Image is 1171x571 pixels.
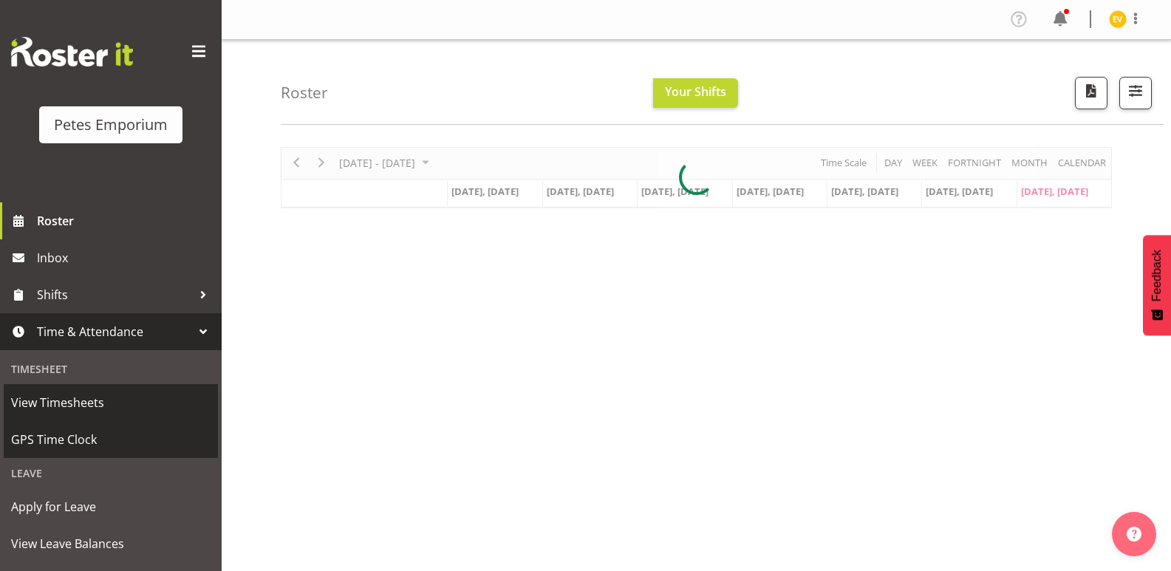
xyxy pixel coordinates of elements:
span: Your Shifts [665,83,726,100]
span: GPS Time Clock [11,428,211,451]
div: Timesheet [4,354,218,384]
a: GPS Time Clock [4,421,218,458]
a: View Leave Balances [4,525,218,562]
img: eva-vailini10223.jpg [1109,10,1127,28]
span: Time & Attendance [37,321,192,343]
span: Shifts [37,284,192,306]
h4: Roster [281,84,328,101]
a: View Timesheets [4,384,218,421]
span: Apply for Leave [11,496,211,518]
span: Feedback [1150,250,1164,301]
img: Rosterit website logo [11,37,133,66]
button: Feedback - Show survey [1143,235,1171,335]
span: Inbox [37,247,214,269]
img: help-xxl-2.png [1127,527,1141,541]
a: Apply for Leave [4,488,218,525]
div: Petes Emporium [54,114,168,136]
button: Download a PDF of the roster according to the set date range. [1075,77,1107,109]
span: Roster [37,210,214,232]
button: Filter Shifts [1119,77,1152,109]
button: Your Shifts [653,78,738,108]
span: View Leave Balances [11,533,211,555]
span: View Timesheets [11,392,211,414]
div: Leave [4,458,218,488]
